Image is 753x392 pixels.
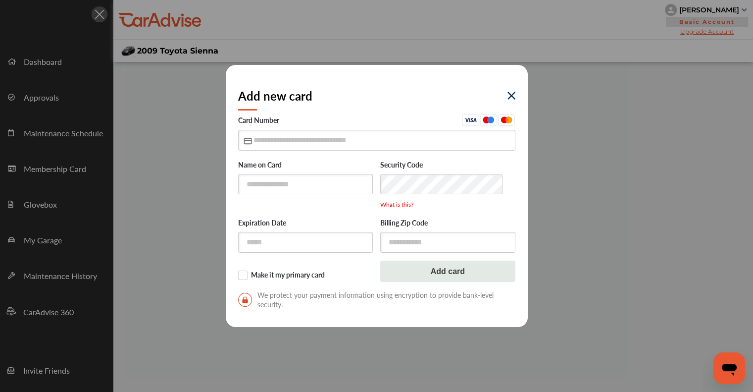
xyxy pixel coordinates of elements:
[238,161,373,170] label: Name on Card
[380,261,515,282] button: Add card
[380,219,515,228] label: Billing Zip Code
[380,200,515,209] p: What is this?
[462,114,480,126] img: Visa.45ceafba.svg
[498,114,515,126] img: Mastercard.eb291d48.svg
[238,219,373,228] label: Expiration Date
[713,352,745,384] iframe: Button to launch messaging window
[238,87,312,104] h2: Add new card
[238,290,515,309] span: We protect your payment information using encryption to provide bank-level security.
[238,293,252,307] img: secure-lock
[238,271,373,280] label: Make it my primary card
[480,114,498,126] img: Maestro.aa0500b2.svg
[380,161,515,170] label: Security Code
[238,114,515,129] label: Card Number
[507,92,515,100] img: eYXu4VuQffQpPoAAAAASUVORK5CYII=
